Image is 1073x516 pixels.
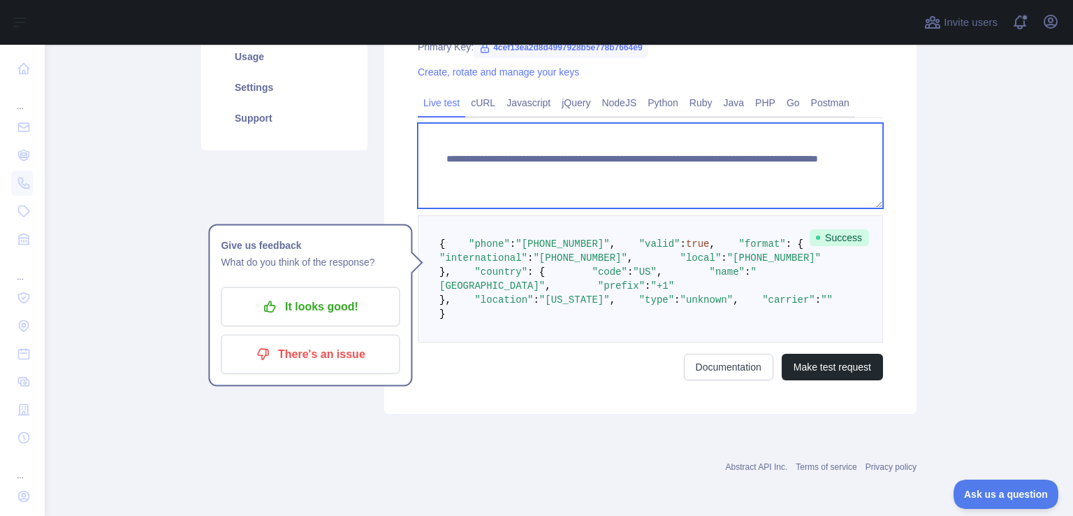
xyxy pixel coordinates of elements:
[218,103,351,134] a: Support
[418,66,579,78] a: Create, rotate and manage your keys
[686,238,710,250] span: true
[650,280,674,292] span: "+1"
[221,287,400,327] button: It looks good!
[516,238,609,250] span: "[PHONE_NUMBER]"
[474,266,527,278] span: "country"
[439,294,451,306] span: },
[674,294,680,306] span: :
[11,453,34,481] div: ...
[510,238,516,250] span: :
[418,40,883,54] div: Primary Key:
[684,354,773,380] a: Documentation
[592,266,627,278] span: "code"
[762,294,815,306] span: "carrier"
[627,252,633,264] span: ,
[944,15,998,31] span: Invite users
[545,280,550,292] span: ,
[645,280,650,292] span: :
[627,266,633,278] span: :
[556,92,596,114] a: jQuery
[533,294,539,306] span: :
[610,238,615,250] span: ,
[639,238,680,250] span: "valid"
[439,238,445,250] span: {
[231,295,389,319] p: It looks good!
[726,462,788,472] a: Abstract API Inc.
[718,92,750,114] a: Java
[721,252,727,264] span: :
[796,462,856,472] a: Terms of service
[474,294,533,306] span: "location"
[439,252,527,264] span: "international"
[501,92,556,114] a: Javascript
[465,92,501,114] a: cURL
[657,266,662,278] span: ,
[439,308,445,320] span: }
[727,252,821,264] span: "[PHONE_NUMBER]"
[710,238,715,250] span: ,
[527,266,545,278] span: : {
[418,92,465,114] a: Live test
[786,238,803,250] span: : {
[533,252,627,264] span: "[PHONE_NUMBER]"
[610,294,615,306] span: ,
[11,84,34,112] div: ...
[680,294,733,306] span: "unknown"
[921,11,1000,34] button: Invite users
[684,92,718,114] a: Ruby
[739,238,786,250] span: "format"
[805,92,855,114] a: Postman
[474,37,648,58] span: 4cef13ea2d8d4997928b5e778b7664e9
[469,238,510,250] span: "phone"
[633,266,657,278] span: "US"
[782,354,883,380] button: Make test request
[866,462,917,472] a: Privacy policy
[815,294,821,306] span: :
[745,266,750,278] span: :
[680,238,685,250] span: :
[680,252,721,264] span: "local"
[221,254,400,271] p: What do you think of the response?
[710,266,745,278] span: "name"
[781,92,805,114] a: Go
[810,229,869,246] span: Success
[596,92,642,114] a: NodeJS
[231,343,389,366] p: There's an issue
[218,72,351,103] a: Settings
[11,255,34,282] div: ...
[539,294,610,306] span: "[US_STATE]"
[439,266,451,278] span: },
[439,266,757,292] span: "[GEOGRAPHIC_DATA]"
[642,92,684,114] a: Python
[733,294,738,306] span: ,
[598,280,645,292] span: "prefix"
[954,480,1059,509] iframe: Toggle Customer Support
[639,294,674,306] span: "type"
[218,41,351,72] a: Usage
[821,294,833,306] span: ""
[527,252,533,264] span: :
[221,237,400,254] h1: Give us feedback
[221,335,400,374] button: There's an issue
[750,92,781,114] a: PHP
